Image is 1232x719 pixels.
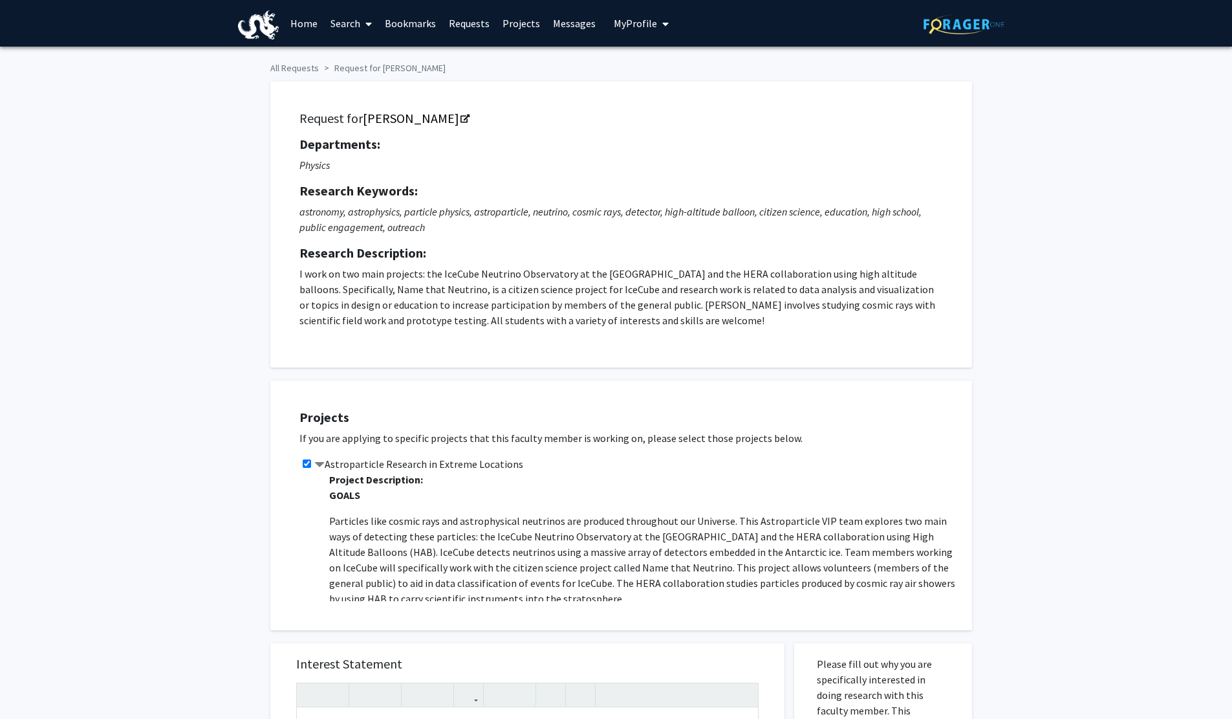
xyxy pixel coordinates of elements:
button: Redo (Ctrl + Y) [323,683,345,706]
h5: Interest Statement [296,656,759,672]
p: Particles like cosmic rays and astrophysical neutrinos are produced throughout our Universe. This... [329,513,959,606]
p: If you are applying to specific projects that this faculty member is working on, please select th... [299,430,959,446]
button: Superscript [405,683,427,706]
a: Search [324,1,378,46]
a: Messages [546,1,602,46]
span: My Profile [614,17,657,30]
button: Remove format [539,683,562,706]
button: Undo (Ctrl + Z) [300,683,323,706]
strong: GOALS [329,489,360,502]
a: Requests [442,1,496,46]
b: Project Description: [329,473,423,486]
img: Drexel University Logo [238,10,279,39]
a: Opens in a new tab [363,110,468,126]
button: Insert horizontal rule [569,683,592,706]
button: Strong (Ctrl + B) [352,683,375,706]
strong: Departments: [299,136,380,152]
button: Fullscreen [732,683,755,706]
iframe: Chat [10,661,55,709]
button: Unordered list [487,683,510,706]
h5: Request for [299,111,943,126]
i: astronomy, astrophysics, particle physics, astroparticle, neutrino, cosmic rays, detector, high-a... [299,205,922,234]
strong: Research Description: [299,245,426,261]
a: All Requests [270,62,319,74]
ol: breadcrumb [270,56,962,75]
button: Emphasis (Ctrl + I) [375,683,398,706]
a: Home [284,1,324,46]
button: Link [457,683,480,706]
p: I work on two main projects: the IceCube Neutrino Observatory at the [GEOGRAPHIC_DATA] and the HE... [299,266,943,328]
li: Request for [PERSON_NAME] [319,61,446,75]
a: Bookmarks [378,1,442,46]
button: Subscript [427,683,450,706]
a: Projects [496,1,546,46]
strong: Research Keywords: [299,183,418,199]
img: ForagerOne Logo [924,14,1004,34]
button: Ordered list [510,683,532,706]
strong: Projects [299,409,349,425]
i: Physics [299,159,330,171]
label: Astroparticle Research in Extreme Locations [314,456,523,472]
